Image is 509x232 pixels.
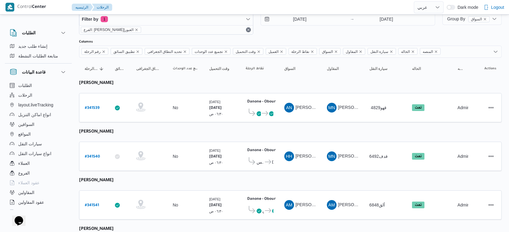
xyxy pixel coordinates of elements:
span: الرحلات [18,92,32,99]
small: [DATE] [209,100,220,104]
button: السواق [282,64,318,74]
span: نقاط الرحلة [246,66,264,71]
span: العميل [266,48,286,55]
span: تمت [412,153,424,160]
button: اجهزة التليفون [7,207,69,217]
span: المنصه [420,48,441,55]
span: وقت التحميل [236,48,256,55]
button: Remove تجميع عدد الوحدات from selection in this group [224,50,228,54]
button: سيارة النقل [367,64,403,74]
span: عقود العملاء [18,179,40,186]
div: → [350,17,354,21]
span: السواق [319,48,341,55]
span: نقاط الرحلة [291,48,309,55]
label: Columns [79,40,93,44]
span: العميل [268,48,279,55]
b: Danone - Obour [247,148,276,153]
span: سيارة النقل [369,66,387,71]
span: وقت التحميل [209,66,229,71]
button: الرحلات [92,4,112,11]
a: #341541 [85,201,99,209]
span: AM [328,200,335,210]
a: #341539 [85,104,99,112]
img: X8yXhbKr1z7QwAAAABJRU5ErkJggg== [5,3,14,12]
b: # 341541 [85,203,99,208]
button: تطبيق السائق [113,64,128,74]
span: [PERSON_NAME] [296,105,331,110]
span: تحديد النطاق الجغرافى [136,66,162,71]
button: layout.liveTracking [7,100,69,110]
button: متابعة الطلبات النشطة [7,51,69,61]
button: Remove العميل from selection in this group [280,50,283,54]
span: رقم الرحلة [84,48,101,55]
button: Remove الحاله from selection in this group [411,50,415,54]
div: Abozaid Muhammad Abozaid Said [284,200,294,210]
div: Maina Najib Shfiq Qladah [327,103,337,113]
button: تحديد النطاق الجغرافى [134,64,164,74]
b: [PERSON_NAME] [79,130,114,134]
b: Danone - Obour [247,197,276,201]
span: الطلبات [18,82,32,89]
span: انواع سيارات النقل [18,150,51,157]
span: السواقين [18,121,34,128]
span: 1 active filters [101,16,108,22]
span: الحاله [401,48,410,55]
button: Open list of options [493,49,498,54]
span: ألق6848 [369,203,385,207]
span: Logout [491,4,504,11]
span: Filter by [82,16,98,23]
button: الطلبات [10,29,67,36]
span: انواع اماكن التنزيل [18,111,51,118]
button: Remove المنصه from selection in this group [434,50,438,54]
a: #341540 [85,152,100,161]
button: الرحلات [7,90,69,100]
span: تمت [412,202,424,208]
svg: Sorted in descending order [99,66,104,71]
button: سيارات النقل [7,139,69,149]
button: Remove تطبيق السائق from selection in this group [136,50,140,54]
b: # 341540 [85,155,100,159]
b: Center [32,5,46,10]
span: نقاط الرحلة [289,48,317,55]
span: قسم عين شمس [262,207,264,214]
span: الفروع [18,169,30,177]
button: remove selected entity [135,28,138,32]
button: السواقين [7,119,69,129]
span: الفرع: [PERSON_NAME]|العبور [84,27,133,33]
span: المقاول [343,48,365,55]
span: [PERSON_NAME] [296,202,331,207]
span: تطبيق السائق [115,66,125,71]
span: المنصه [458,66,466,71]
div: No [173,105,178,110]
span: [PERSON_NAME] [338,202,373,207]
button: Remove وقت التحميل from selection in this group [257,50,261,54]
div: الطلبات [5,41,72,63]
button: عقود المقاولين [7,197,69,207]
span: تجميع عدد الوحدات [173,66,198,71]
h3: الطلبات [22,29,36,36]
span: Admin [458,203,470,207]
div: No [173,202,178,208]
b: [DATE] [209,106,222,110]
span: السواق [322,48,333,55]
span: الحاله [398,48,417,55]
span: [PERSON_NAME] قلاده [338,105,383,110]
button: وقت التحميل [207,64,237,74]
span: المقاول [327,66,339,71]
div: Hsham Hussain Abadallah Abadaljwad [284,151,294,161]
button: Remove سيارة النقل from selection in this group [390,50,393,54]
button: انواع سيارات النقل [7,149,69,158]
div: No [173,154,178,159]
span: السواق [468,16,490,22]
button: الرئيسيه [72,4,93,11]
span: تمت [412,104,424,111]
b: Danone - Obour [247,100,276,104]
button: Remove تحديد النطاق الجغرافى from selection in this group [183,50,187,54]
button: المواقع [7,129,69,139]
button: Filter by1 active filters [79,13,253,25]
div: Ammad Najib Abadalzahir Jaoish [284,103,294,113]
span: AN [286,103,292,113]
span: قدف6492 [369,154,388,159]
span: layout.liveTracking [18,101,53,109]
